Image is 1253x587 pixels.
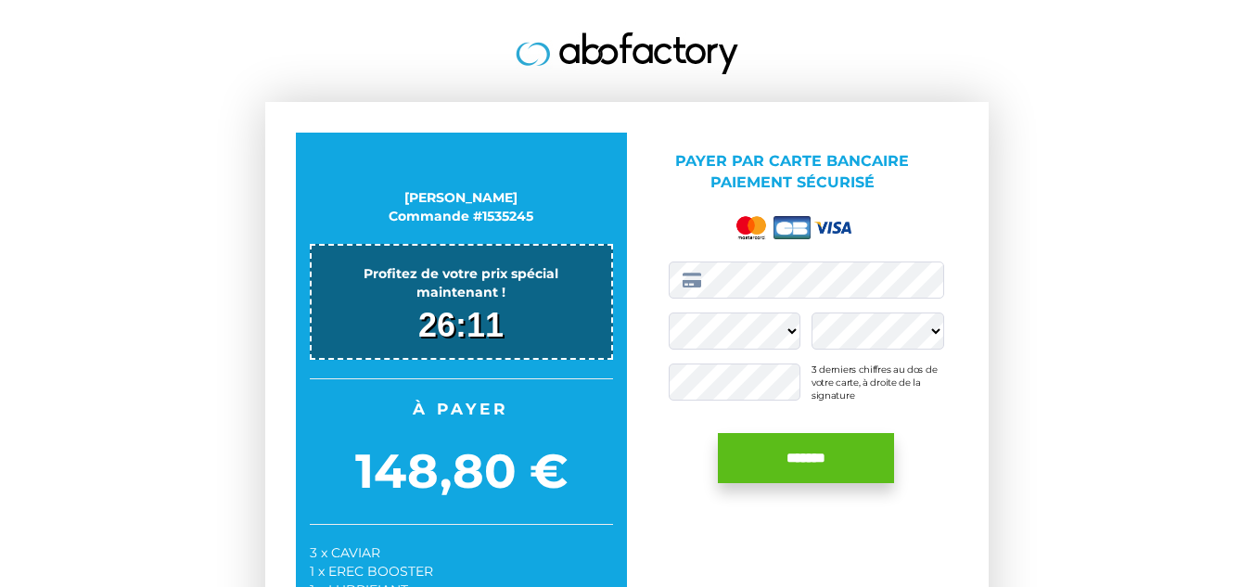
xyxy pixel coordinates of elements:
[310,438,613,505] span: 148,80 €
[812,364,944,401] div: 3 derniers chiffres au dos de votre carte, à droite de la signature
[774,216,811,239] img: cb.png
[516,32,738,74] img: logo.jpg
[733,212,770,243] img: mastercard.png
[310,188,613,207] div: [PERSON_NAME]
[814,222,851,234] img: visa.png
[321,301,602,349] div: 26:11
[321,264,602,301] div: Profitez de votre prix spécial maintenant !
[310,398,613,420] span: À payer
[710,173,875,191] span: Paiement sécurisé
[641,151,944,194] p: Payer par Carte bancaire
[310,207,613,225] div: Commande #1535245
